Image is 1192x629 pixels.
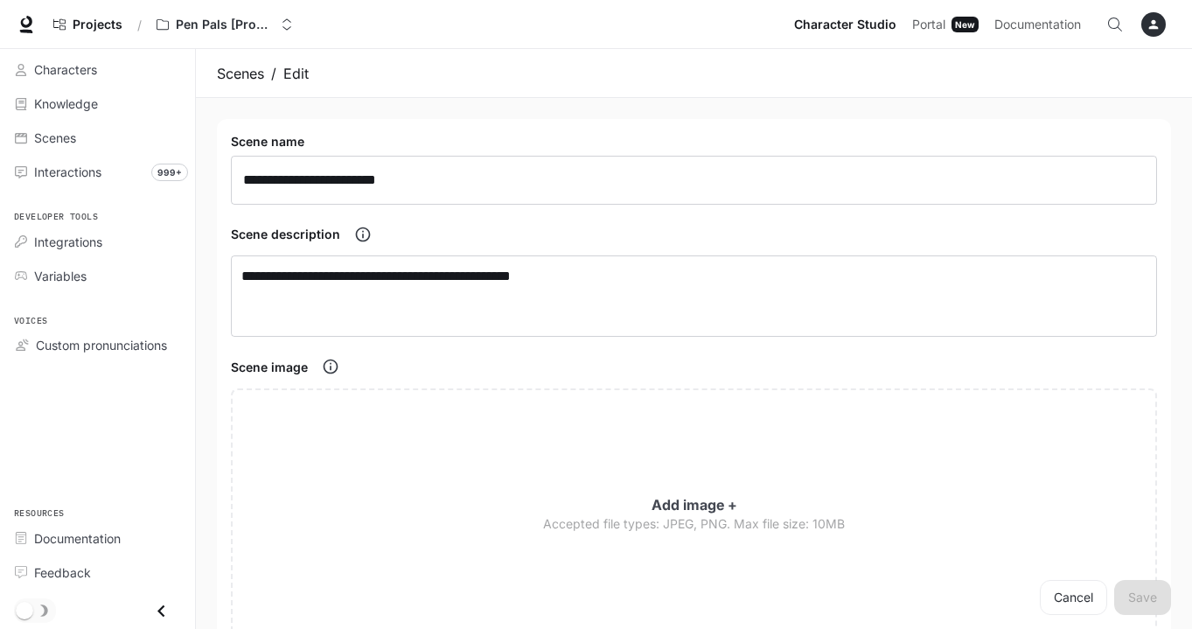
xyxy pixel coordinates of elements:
span: Feedback [34,563,91,582]
button: Open workspace menu [149,7,301,42]
button: Close drawer [142,593,181,629]
p: Add image + [652,495,737,515]
a: Documentation [7,523,188,554]
a: Scenes [7,122,188,153]
span: Custom pronunciations [36,336,167,354]
span: Documentation [994,14,1081,36]
p: Pen Pals [Production] [176,17,274,32]
a: Knowledge [7,88,188,119]
a: Cancel [1040,580,1107,615]
p: Edit [283,63,309,84]
span: Portal [912,14,945,36]
h6: Scene name [231,133,304,150]
h6: Scene description [231,226,340,243]
div: / [271,63,276,84]
span: Dark mode toggle [16,600,33,619]
a: Scenes [217,63,264,84]
span: Projects [73,17,122,32]
p: Accepted file types: JPEG, PNG. Max file size: 10MB [543,515,845,533]
span: Knowledge [34,94,98,113]
span: Interactions [34,163,101,181]
span: 999+ [151,164,188,181]
span: Characters [34,60,97,79]
span: Variables [34,267,87,285]
a: Custom pronunciations [7,330,188,360]
a: PortalNew [905,7,986,42]
h6: Scene image [231,359,308,376]
a: Character Studio [787,7,903,42]
span: Character Studio [794,14,896,36]
div: / [130,16,149,34]
span: Integrations [34,233,102,251]
a: Interactions [7,157,188,187]
span: Documentation [34,529,121,548]
a: Characters [7,54,188,85]
a: Documentation [987,7,1094,42]
a: Integrations [7,227,188,257]
a: Go to projects [45,7,130,42]
span: Scenes [34,129,76,147]
div: New [952,17,979,32]
button: Open Command Menu [1098,7,1133,42]
a: Variables [7,261,188,291]
a: Feedback [7,557,188,588]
